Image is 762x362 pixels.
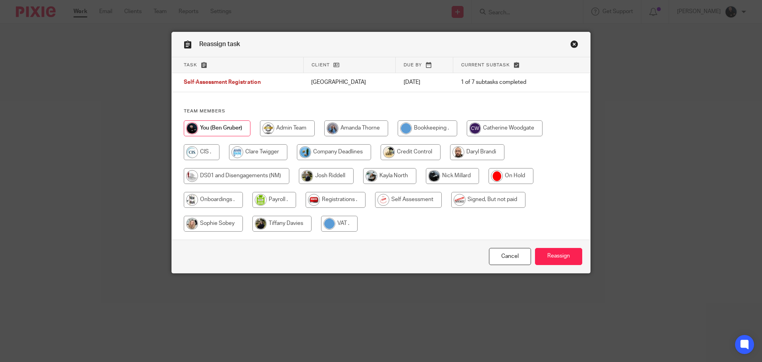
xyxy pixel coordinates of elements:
[453,73,559,92] td: 1 of 7 subtasks completed
[184,108,578,114] h4: Team members
[199,41,240,47] span: Reassign task
[184,63,197,67] span: Task
[404,78,445,86] p: [DATE]
[311,78,387,86] p: [GEOGRAPHIC_DATA]
[570,40,578,51] a: Close this dialog window
[184,80,261,85] span: Self-Assessment Registration
[489,248,531,265] a: Close this dialog window
[404,63,422,67] span: Due by
[535,248,582,265] input: Reassign
[461,63,510,67] span: Current subtask
[312,63,330,67] span: Client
